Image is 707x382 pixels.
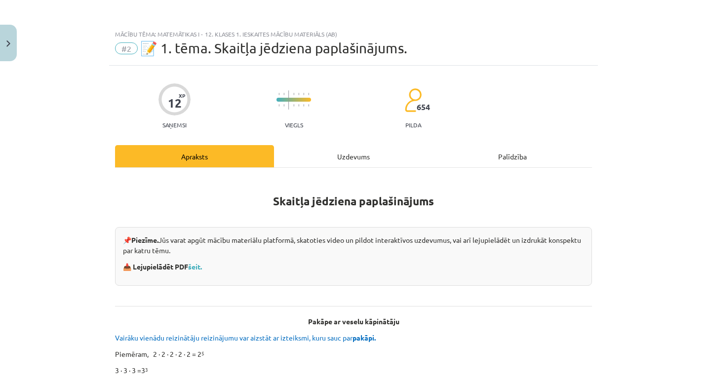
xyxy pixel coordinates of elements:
p: Saņemsi [158,121,191,128]
strong: 📥 Lejupielādēt PDF [123,262,203,271]
span: 📝 1. tēma. Skaitļa jēdziena paplašinājums. [140,40,407,56]
div: 12 [168,96,182,110]
img: icon-close-lesson-0947bae3869378f0d4975bcd49f059093ad1ed9edebbc8119c70593378902aed.svg [6,40,10,47]
p: 📌 Jūs varat apgūt mācību materiālu platformā, skatoties video un pildot interaktīvos uzdevumus, v... [123,235,584,256]
span: 654 [417,103,430,112]
span: XP [179,93,185,98]
img: students-c634bb4e5e11cddfef0936a35e636f08e4e9abd3cc4e673bd6f9a4125e45ecb1.svg [404,88,422,113]
img: icon-short-line-57e1e144782c952c97e751825c79c345078a6d821885a25fce030b3d8c18986b.svg [303,104,304,107]
a: šeit. [188,262,202,271]
p: Viegls [285,121,303,128]
p: Piemēram, 2 ∙ 2 ∙ 2 ∙ 2 ∙ 2 = 2 [115,349,592,359]
img: icon-short-line-57e1e144782c952c97e751825c79c345078a6d821885a25fce030b3d8c18986b.svg [278,93,279,95]
img: icon-long-line-d9ea69661e0d244f92f715978eff75569469978d946b2353a9bb055b3ed8787d.svg [288,90,289,110]
img: icon-short-line-57e1e144782c952c97e751825c79c345078a6d821885a25fce030b3d8c18986b.svg [308,104,309,107]
img: icon-short-line-57e1e144782c952c97e751825c79c345078a6d821885a25fce030b3d8c18986b.svg [283,104,284,107]
img: icon-short-line-57e1e144782c952c97e751825c79c345078a6d821885a25fce030b3d8c18986b.svg [298,104,299,107]
strong: Skaitļa jēdziena paplašinājums [273,194,434,208]
img: icon-short-line-57e1e144782c952c97e751825c79c345078a6d821885a25fce030b3d8c18986b.svg [293,104,294,107]
img: icon-short-line-57e1e144782c952c97e751825c79c345078a6d821885a25fce030b3d8c18986b.svg [283,93,284,95]
img: icon-short-line-57e1e144782c952c97e751825c79c345078a6d821885a25fce030b3d8c18986b.svg [293,93,294,95]
sup: 3 [145,366,148,373]
sup: 5 [201,349,204,357]
div: Mācību tēma: Matemātikas i - 12. klases 1. ieskaites mācību materiāls (ab) [115,31,592,38]
strong: Piezīme. [131,235,158,244]
b: Pakāpe ar veselu kāpinātāju [308,317,399,326]
img: icon-short-line-57e1e144782c952c97e751825c79c345078a6d821885a25fce030b3d8c18986b.svg [278,104,279,107]
p: 3 ∙ 3 ∙ 3 =3 [115,365,592,376]
span: #2 [115,42,138,54]
img: icon-short-line-57e1e144782c952c97e751825c79c345078a6d821885a25fce030b3d8c18986b.svg [298,93,299,95]
div: Apraksts [115,145,274,167]
p: pilda [405,121,421,128]
div: Uzdevums [274,145,433,167]
img: icon-short-line-57e1e144782c952c97e751825c79c345078a6d821885a25fce030b3d8c18986b.svg [303,93,304,95]
span: Vairāku vienādu reizinātāju reizinājumu var aizstāt ar izteiksmi, kuru sauc par [115,333,377,342]
b: pakāpi. [353,333,376,342]
img: icon-short-line-57e1e144782c952c97e751825c79c345078a6d821885a25fce030b3d8c18986b.svg [308,93,309,95]
div: Palīdzība [433,145,592,167]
